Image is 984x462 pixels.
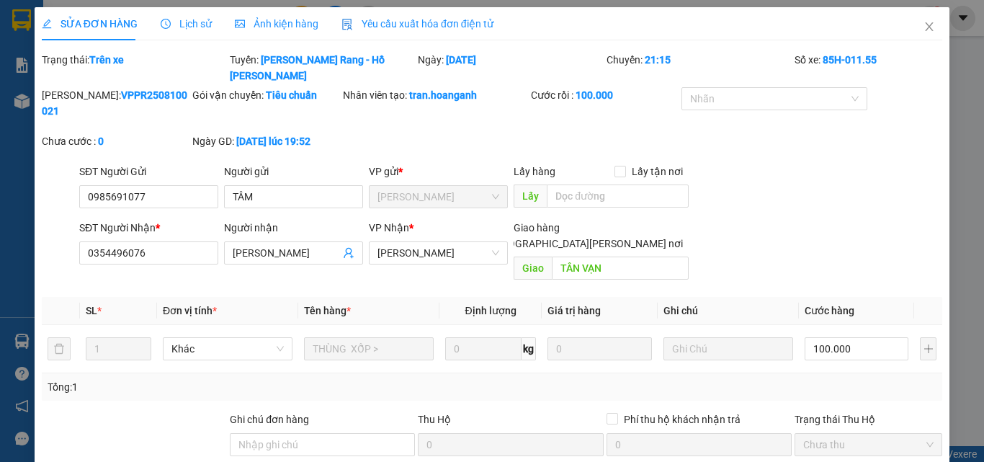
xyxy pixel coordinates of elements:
[161,19,171,29] span: clock-circle
[663,337,793,360] input: Ghi Chú
[235,18,318,30] span: Ảnh kiện hàng
[795,412,942,427] div: Trạng thái Thu Hộ
[522,337,536,360] span: kg
[48,337,71,360] button: delete
[79,220,218,236] div: SĐT Người Nhận
[618,412,746,427] span: Phí thu hộ khách nhận trả
[552,257,689,280] input: Dọc đường
[645,54,671,66] b: 21:15
[369,164,508,179] div: VP gửi
[923,21,935,32] span: close
[803,434,934,456] span: Chưa thu
[228,52,416,84] div: Tuyến:
[514,185,547,208] span: Lấy
[369,222,409,234] span: VP Nhận
[547,337,651,360] input: 0
[138,12,172,27] span: Nhận:
[86,305,97,316] span: SL
[377,242,499,264] span: Hồ Chí Minh
[416,52,604,84] div: Ngày:
[605,52,793,84] div: Chuyến:
[920,337,936,360] button: plus
[230,54,385,81] b: [PERSON_NAME] Rang - Hồ [PERSON_NAME]
[98,136,104,147] b: 0
[266,89,317,101] b: Tiêu chuẩn
[514,257,552,280] span: Giao
[163,305,217,316] span: Đơn vị tính
[230,414,309,425] label: Ghi chú đơn hàng
[304,337,434,360] input: VD: Bàn, Ghế
[135,91,153,106] span: CC
[909,7,949,48] button: Close
[658,297,799,325] th: Ghi chú
[42,18,138,30] span: SỬA ĐƠN HÀNG
[446,54,476,66] b: [DATE]
[230,433,415,456] input: Ghi chú đơn hàng
[161,18,212,30] span: Lịch sử
[12,62,128,82] div: 0931467587
[79,164,218,179] div: SĐT Người Gửi
[48,379,381,395] div: Tổng: 1
[192,87,340,103] div: Gói vận chuyển:
[138,45,254,62] div: THẢO
[531,87,679,103] div: Cước rồi :
[224,164,363,179] div: Người gửi
[138,62,254,82] div: 0979351304
[486,236,689,252] span: [GEOGRAPHIC_DATA][PERSON_NAME] nơi
[138,12,254,45] div: [PERSON_NAME]
[514,222,560,234] span: Giao hàng
[236,136,310,147] b: [DATE] lúc 19:52
[547,305,601,316] span: Giá trị hàng
[42,133,189,149] div: Chưa cước :
[465,305,516,316] span: Định lượng
[823,54,877,66] b: 85H-011.55
[343,87,528,103] div: Nhân viên tạo:
[224,220,363,236] div: Người nhận
[409,89,477,101] b: tran.hoanganh
[793,52,944,84] div: Số xe:
[42,87,189,119] div: [PERSON_NAME]:
[377,186,499,208] span: VP Phan Rang
[805,305,854,316] span: Cước hàng
[235,19,245,29] span: picture
[626,164,689,179] span: Lấy tận nơi
[12,45,128,62] div: HẠNH
[304,305,351,316] span: Tên hàng
[12,12,35,27] span: Gửi:
[12,12,128,45] div: [PERSON_NAME]
[341,18,493,30] span: Yêu cầu xuất hóa đơn điện tử
[89,54,124,66] b: Trên xe
[40,52,228,84] div: Trạng thái:
[192,133,340,149] div: Ngày GD:
[514,166,555,177] span: Lấy hàng
[343,247,354,259] span: user-add
[42,19,52,29] span: edit
[341,19,353,30] img: icon
[171,338,284,360] span: Khác
[547,185,689,208] input: Dọc đường
[576,89,613,101] b: 100.000
[418,414,451,425] span: Thu Hộ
